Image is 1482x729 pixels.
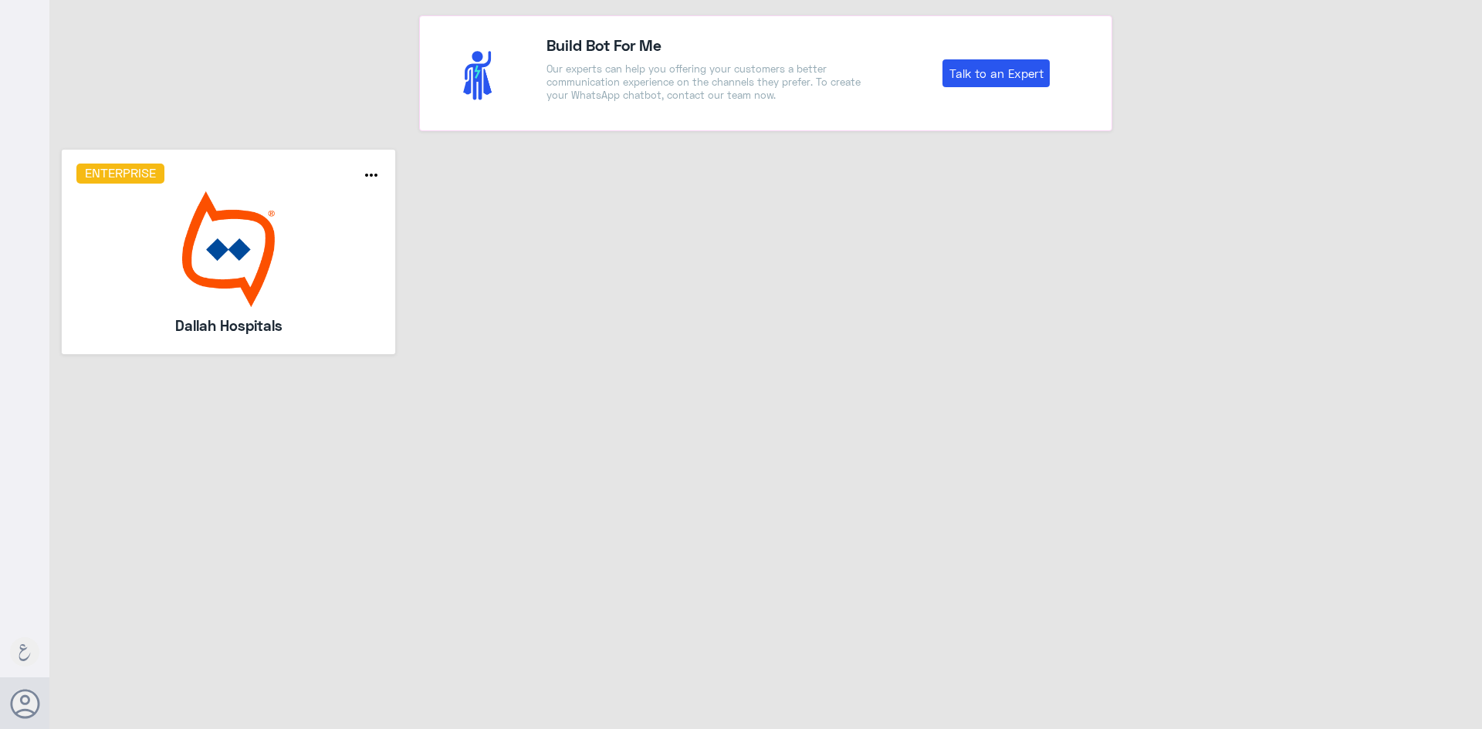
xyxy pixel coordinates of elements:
[362,166,381,188] button: more_horiz
[76,191,381,307] img: bot image
[546,62,869,102] p: Our experts can help you offering your customers a better communication experience on the channel...
[10,689,39,718] button: Avatar
[942,59,1050,87] a: Talk to an Expert
[362,166,381,184] i: more_horiz
[76,164,165,184] h6: Enterprise
[117,315,340,336] h5: Dallah Hospitals
[546,33,869,56] h4: Build Bot For Me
